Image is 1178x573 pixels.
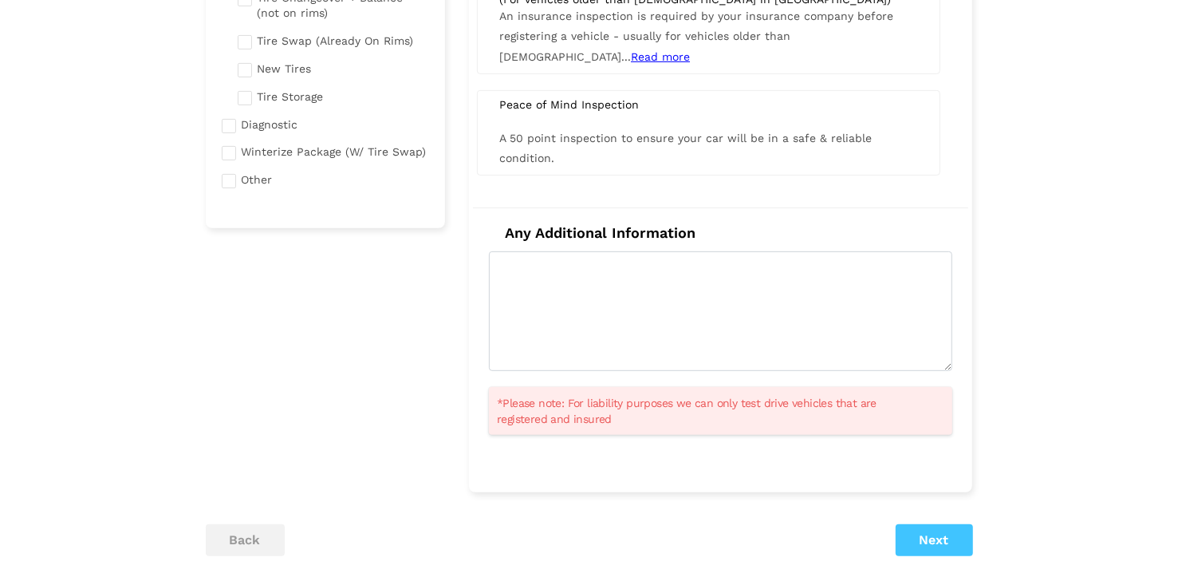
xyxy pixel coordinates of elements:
span: Read more [631,50,690,63]
button: back [206,524,285,556]
span: *Please note: For liability purposes we can only test drive vehicles that are registered and insured [497,395,924,427]
div: Peace of Mind Inspection [487,97,930,112]
span: An insurance inspection is required by your insurance company before registering a vehicle - usua... [499,10,893,62]
h4: Any Additional Information [489,224,952,242]
span: A 50 point inspection to ensure your car will be in a safe & reliable condition. [499,132,872,164]
button: Next [896,524,973,556]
